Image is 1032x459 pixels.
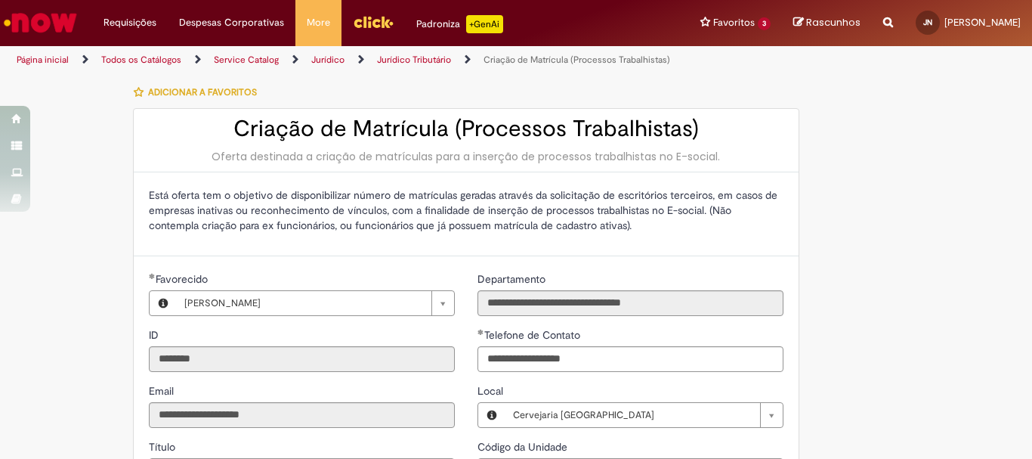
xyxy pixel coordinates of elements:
span: More [307,15,330,30]
span: Favoritos [713,15,755,30]
input: ID [149,346,455,372]
span: Necessários - Favorecido [156,272,211,286]
a: Jurídico [311,54,345,66]
label: Somente leitura - Departamento [477,271,548,287]
img: ServiceNow [2,8,79,38]
span: Obrigatório Preenchido [149,273,156,279]
abbr: Limpar campo Favorecido [409,291,431,315]
label: Somente leitura - Código da Unidade [477,439,570,454]
a: Rascunhos [793,16,861,30]
label: Somente leitura - Título [149,439,178,454]
span: Somente leitura - Email [149,384,177,398]
a: Jurídico Tributário [377,54,451,66]
a: Cervejaria [GEOGRAPHIC_DATA]Limpar campo Local [505,403,783,427]
span: Somente leitura - Departamento [477,272,548,286]
p: +GenAi [466,15,503,33]
span: Telefone de Contato [484,328,583,342]
p: Está oferta tem o objetivo de disponibilizar número de matrículas geradas através da solicitação ... [149,188,783,233]
span: Obrigatório Preenchido [477,329,484,335]
span: Requisições [104,15,156,30]
span: Somente leitura - ID [149,328,162,342]
img: click_logo_yellow_360x200.png [353,11,394,33]
span: Somente leitura - Título [149,440,178,454]
abbr: Limpar campo Local [737,403,760,427]
span: Rascunhos [806,15,861,29]
div: Padroniza [416,15,503,33]
span: Local [477,384,506,398]
span: Somente leitura - Código da Unidade [477,440,570,454]
a: Todos os Catálogos [101,54,181,66]
span: 3 [758,17,771,30]
span: Cervejaria [GEOGRAPHIC_DATA] [513,403,745,427]
span: [PERSON_NAME] [184,291,416,315]
button: Favorecido, Visualizar este registro Josafa Gabriel Do Nascimento [150,291,177,315]
label: Somente leitura - Email [149,383,177,399]
span: Adicionar a Favoritos [148,86,257,98]
a: [PERSON_NAME]Limpar campo Favorecido [177,291,454,315]
input: Departamento [477,290,783,316]
input: Telefone de Contato [477,346,783,372]
button: Adicionar a Favoritos [133,76,265,108]
span: Despesas Corporativas [179,15,284,30]
button: Local, Visualizar este registro Cervejaria Pernambuco [478,403,505,427]
h2: Criação de Matrícula (Processos Trabalhistas) [149,116,783,141]
div: Oferta destinada a criação de matrículas para a inserção de processos trabalhistas no E-social. [149,149,783,164]
a: Service Catalog [214,54,279,66]
a: Página inicial [17,54,69,66]
ul: Trilhas de página [11,46,677,74]
span: JN [923,17,932,27]
input: Email [149,402,455,428]
label: Somente leitura - ID [149,327,162,343]
a: Criação de Matrícula (Processos Trabalhistas) [484,54,670,66]
span: [PERSON_NAME] [944,16,1021,29]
